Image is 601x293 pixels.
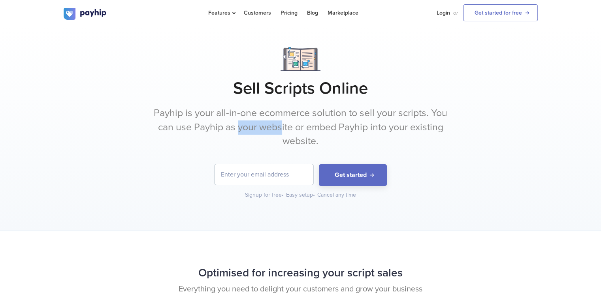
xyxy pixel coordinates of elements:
img: logo.svg [64,8,107,20]
span: Features [208,9,234,16]
a: Get started for free [463,4,538,21]
img: Notebook.png [281,47,320,71]
h2: Optimised for increasing your script sales [64,263,538,284]
div: Signup for free [245,191,284,199]
input: Enter your email address [215,164,313,185]
span: • [282,192,284,198]
div: Easy setup [286,191,316,199]
button: Get started [319,164,387,186]
p: Payhip is your all-in-one ecommerce solution to sell your scripts. You can use Payhip as your web... [153,106,449,148]
span: • [313,192,315,198]
div: Cancel any time [317,191,356,199]
h1: Sell Scripts Online [64,79,538,98]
